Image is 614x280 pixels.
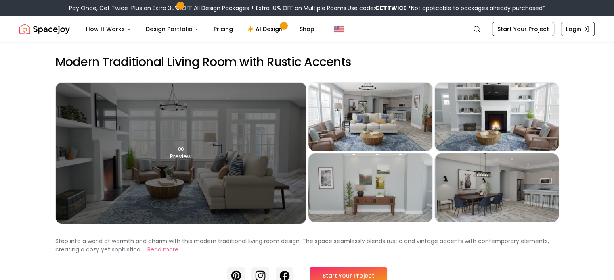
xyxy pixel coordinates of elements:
[19,21,70,37] img: Spacejoy Logo
[19,21,70,37] a: Spacejoy
[375,4,407,12] b: GETTWICE
[334,24,344,34] img: United States
[147,245,178,254] button: Read more
[207,21,239,37] a: Pricing
[241,21,291,37] a: AI Design
[293,21,321,37] a: Shop
[69,4,545,12] div: Pay Once, Get Twice-Plus an Extra 30% OFF All Design Packages + Extra 10% OFF on Multiple Rooms.
[139,21,205,37] button: Design Portfolio
[55,55,559,69] h2: Modern Traditional Living Room with Rustic Accents
[492,22,554,36] a: Start Your Project
[80,21,321,37] nav: Main
[19,16,595,42] nav: Global
[55,237,549,253] p: Step into a world of warmth and charm with this modern traditional living room design. The space ...
[407,4,545,12] span: *Not applicable to packages already purchased*
[348,4,407,12] span: Use code:
[56,83,306,224] div: Preview
[561,22,595,36] a: Login
[80,21,138,37] button: How It Works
